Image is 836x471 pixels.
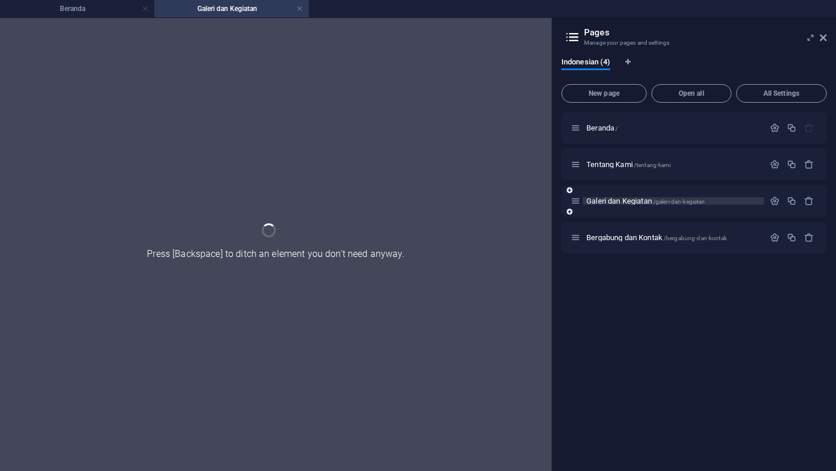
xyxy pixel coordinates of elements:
div: Duplicate [787,123,797,133]
div: Duplicate [787,196,797,206]
span: /tentang-kami [634,162,671,168]
div: Settings [770,196,780,206]
span: Open all [657,90,726,97]
span: Indonesian (4) [561,55,610,71]
span: Click to open page [586,124,618,132]
div: Settings [770,160,780,169]
h3: Manage your pages and settings [584,38,803,48]
span: /bergabung-dan-kontak [664,235,727,241]
span: / [615,125,618,132]
div: Beranda/ [583,124,764,132]
div: Settings [770,123,780,133]
div: Language Tabs [561,57,827,79]
button: Open all [651,84,732,103]
div: Duplicate [787,233,797,242]
div: Duplicate [787,160,797,169]
span: Click to open page [586,197,705,205]
div: Remove [804,160,814,169]
span: /galeri-dan-kegiatan [653,198,705,205]
h2: Pages [584,27,827,38]
span: Click to open page [586,233,727,242]
div: Settings [770,233,780,242]
span: All Settings [741,90,821,97]
div: Tentang Kami/tentang-kami [583,161,764,168]
div: Galeri dan Kegiatan/galeri-dan-kegiatan [583,197,764,205]
span: New page [567,90,642,97]
div: Bergabung dan Kontak/bergabung-dan-kontak [583,234,764,241]
button: All Settings [736,84,827,103]
button: New page [561,84,647,103]
h4: Galeri dan Kegiatan [154,2,309,15]
div: Remove [804,233,814,242]
div: Remove [804,196,814,206]
div: The startpage cannot be deleted [804,123,814,133]
span: Click to open page [586,160,671,169]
